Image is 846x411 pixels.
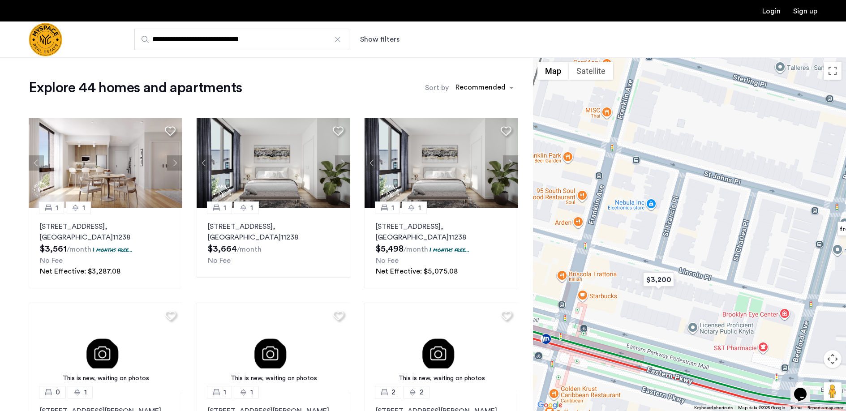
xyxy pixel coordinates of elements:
span: $5,498 [376,244,404,253]
button: Drag Pegman onto the map to open Street View [824,382,842,400]
span: 1 [250,387,253,398]
a: Registration [793,8,817,15]
sub: /month [404,246,428,253]
button: Toggle fullscreen view [824,62,842,80]
img: 1995_638575283973814116.png [365,118,519,208]
span: 1 [84,387,87,398]
button: Show satellite imagery [569,62,613,80]
sub: /month [237,246,262,253]
button: Keyboard shortcuts [694,405,733,411]
a: Cazamio Logo [29,23,62,56]
span: No Fee [208,257,231,264]
span: 1 [250,202,253,213]
span: No Fee [376,257,399,264]
a: 11[STREET_ADDRESS], [GEOGRAPHIC_DATA]112381 months free...No FeeNet Effective: $3,287.08 [29,208,182,288]
span: Net Effective: $3,287.08 [40,268,120,275]
span: 1 [82,202,85,213]
span: $3,664 [208,244,237,253]
img: 1995_638575283971134656.png [29,118,183,208]
button: Next apartment [167,155,182,171]
button: Show street map [537,62,569,80]
img: logo [29,23,62,56]
span: 2 [391,387,395,398]
div: This is new, waiting on photos [201,374,346,383]
button: Show or hide filters [360,34,399,45]
p: 1 months free... [429,246,469,253]
img: 3.gif [365,303,519,392]
a: Report a map error [807,405,843,411]
button: Next apartment [503,155,518,171]
a: Terms (opens in new tab) [790,405,802,411]
span: Net Effective: $5,075.08 [376,268,458,275]
p: 1 months free... [93,246,133,253]
img: 3.gif [197,303,351,392]
a: This is new, waiting on photos [197,303,351,392]
div: Recommended [454,82,506,95]
span: 1 [223,387,226,398]
button: Map camera controls [824,350,842,368]
a: Open this area in Google Maps (opens a new window) [535,399,565,411]
a: This is new, waiting on photos [365,303,519,392]
h1: Explore 44 homes and apartments [29,79,242,97]
ng-select: sort-apartment [451,80,518,96]
span: 1 [56,202,58,213]
a: Login [762,8,781,15]
button: Previous apartment [197,155,212,171]
img: Google [535,399,565,411]
span: No Fee [40,257,63,264]
div: $3,200 [640,270,678,290]
p: [STREET_ADDRESS] 11238 [208,221,339,243]
button: Previous apartment [29,155,44,171]
span: 2 [420,387,424,398]
p: [STREET_ADDRESS] 11238 [40,221,171,243]
img: 1995_638575283973814116.png [197,118,351,208]
button: Previous apartment [365,155,380,171]
div: This is new, waiting on photos [33,374,178,383]
p: [STREET_ADDRESS] 11238 [376,221,507,243]
span: 0 [56,387,60,398]
input: Apartment Search [134,29,349,50]
iframe: chat widget [790,375,819,402]
span: 1 [418,202,421,213]
div: This is new, waiting on photos [369,374,514,383]
sub: /month [67,246,91,253]
label: Sort by [425,82,449,93]
button: Next apartment [335,155,350,171]
span: 1 [391,202,394,213]
a: 11[STREET_ADDRESS], [GEOGRAPHIC_DATA]112381 months free...No FeeNet Effective: $5,075.08 [365,208,518,288]
span: $3,561 [40,244,67,253]
span: 1 [223,202,226,213]
a: This is new, waiting on photos [29,303,183,392]
a: 11[STREET_ADDRESS], [GEOGRAPHIC_DATA]11238No Fee [197,208,350,278]
span: Map data ©2025 Google [738,406,785,410]
img: 3.gif [29,303,183,392]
